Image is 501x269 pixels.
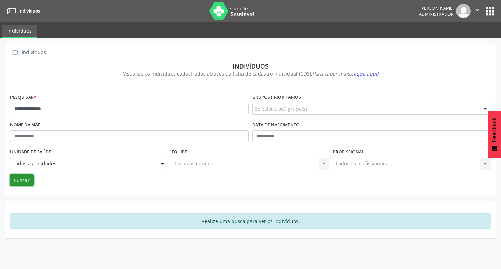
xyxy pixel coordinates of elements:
[10,147,51,158] label: Unidade de saúde
[491,118,498,142] span: Feedback
[456,4,471,18] img: img
[419,11,454,17] span: Administrador
[20,47,47,57] div: Indivíduos
[471,4,484,18] button: 
[18,8,40,14] span: Indivíduos
[252,92,301,103] label: Grupos prioritários
[333,147,364,158] label: Profissional
[419,5,454,11] div: [PERSON_NAME]
[2,25,37,38] a: Indivíduos
[474,6,481,14] i: 
[10,47,20,57] i: 
[252,120,300,130] label: Data de nascimento
[10,120,40,130] label: Nome da mãe
[488,111,501,158] button: Feedback - Mostrar pesquisa
[5,5,40,17] a: Indivíduos
[10,47,47,57] a:  Indivíduos
[312,70,379,77] i: Para saber mais,
[172,147,187,158] label: Equipe
[255,105,307,112] span: Selecione o(s) grupo(s)
[15,70,486,77] div: Visualize os indivíduos cadastrados através da ficha de cadastro individual (CDS).
[13,160,154,167] span: Todas as unidades
[484,5,496,17] button: apps
[10,174,34,186] button: Buscar
[15,62,486,70] div: Indivíduos
[10,92,36,103] label: Pesquisar
[10,213,491,229] div: Realize uma busca para ver os indivíduos.
[351,70,379,77] span: clique aqui!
